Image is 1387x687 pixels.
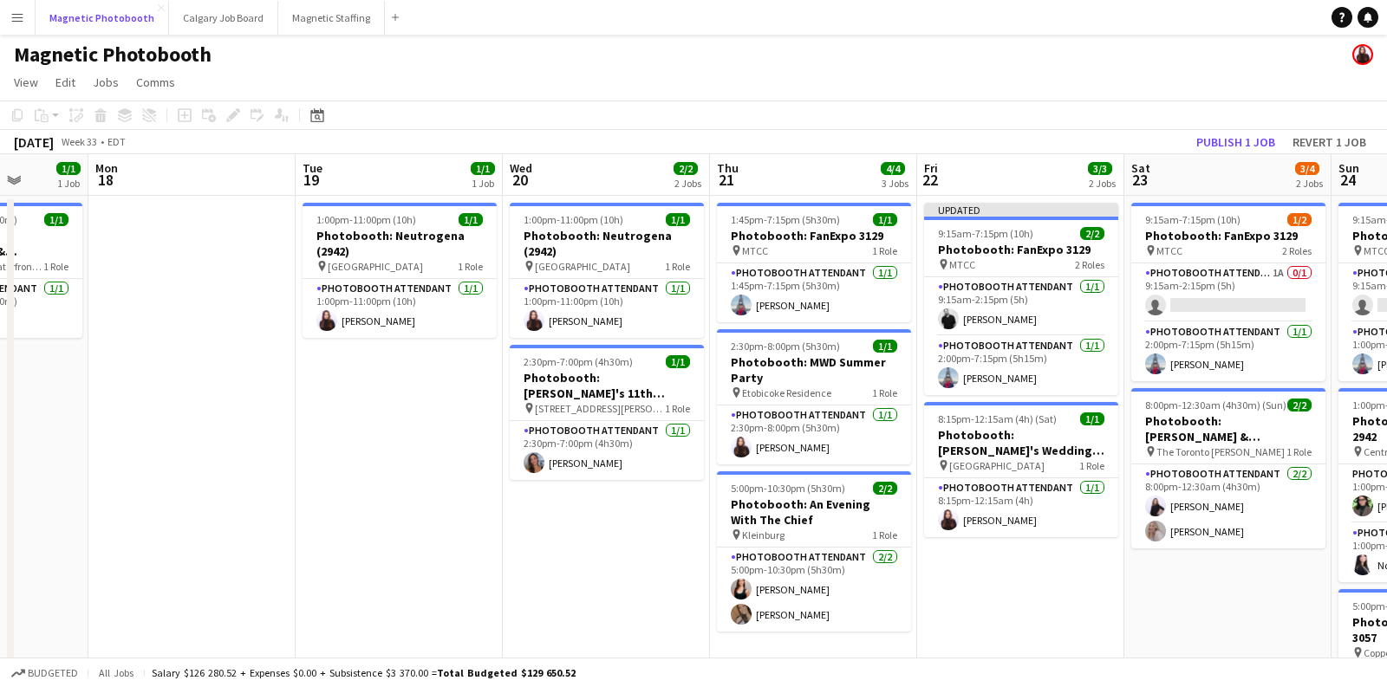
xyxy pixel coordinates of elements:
[510,370,704,401] h3: Photobooth: [PERSON_NAME]'s 11th Birthday (3104)
[924,203,1118,395] app-job-card: Updated9:15am-7:15pm (10h)2/2Photobooth: FanExpo 3129 MTCC2 RolesPhotobooth Attendant1/19:15am-2:...
[924,242,1118,257] h3: Photobooth: FanExpo 3129
[14,133,54,151] div: [DATE]
[57,135,101,148] span: Week 33
[1295,162,1319,175] span: 3/4
[14,42,212,68] h1: Magnetic Photobooth
[152,666,576,679] div: Salary $126 280.52 + Expenses $0.00 + Subsistence $3 370.00 =
[86,71,126,94] a: Jobs
[872,386,897,399] span: 1 Role
[717,405,911,464] app-card-role: Photobooth Attendant1/12:30pm-8:00pm (5h30m)[PERSON_NAME]
[924,203,1118,217] div: Updated
[43,260,68,273] span: 1 Role
[717,471,911,632] app-job-card: 5:00pm-10:30pm (5h30m)2/2Photobooth: An Evening With The Chief Kleinburg1 RolePhotobooth Attendan...
[881,162,905,175] span: 4/4
[1131,228,1325,243] h3: Photobooth: FanExpo 3129
[510,421,704,480] app-card-role: Photobooth Attendant1/12:30pm-7:00pm (4h30m)[PERSON_NAME]
[28,667,78,679] span: Budgeted
[717,203,911,322] div: 1:45pm-7:15pm (5h30m)1/1Photobooth: FanExpo 3129 MTCC1 RolePhotobooth Attendant1/11:45pm-7:15pm (...
[510,279,704,338] app-card-role: Photobooth Attendant1/11:00pm-11:00pm (10h)[PERSON_NAME]
[742,528,785,541] span: Kleinburg
[938,227,1033,240] span: 9:15am-7:15pm (10h)
[665,402,690,415] span: 1 Role
[472,177,494,190] div: 1 Job
[328,260,423,273] span: [GEOGRAPHIC_DATA]
[731,482,845,495] span: 5:00pm-10:30pm (5h30m)
[882,177,908,190] div: 3 Jobs
[674,162,698,175] span: 2/2
[1131,203,1325,381] app-job-card: 9:15am-7:15pm (10h)1/2Photobooth: FanExpo 3129 MTCC2 RolesPhotobooth Attendant1A0/19:15am-2:15pm ...
[872,244,897,257] span: 1 Role
[510,345,704,480] app-job-card: 2:30pm-7:00pm (4h30m)1/1Photobooth: [PERSON_NAME]'s 11th Birthday (3104) [STREET_ADDRESS][PERSON_...
[14,75,38,90] span: View
[316,213,416,226] span: 1:00pm-11:00pm (10h)
[169,1,278,35] button: Calgary Job Board
[1131,388,1325,548] app-job-card: 8:00pm-12:30am (4h30m) (Sun)2/2Photobooth: [PERSON_NAME] & [PERSON_NAME]'s Wedding 2955 The Toron...
[458,260,483,273] span: 1 Role
[303,228,497,259] h3: Photobooth: Neutrogena (2942)
[57,177,80,190] div: 1 Job
[437,666,576,679] span: Total Budgeted $129 650.52
[1131,160,1150,176] span: Sat
[93,75,119,90] span: Jobs
[717,354,911,386] h3: Photobooth: MWD Summer Party
[938,412,1057,425] span: 8:15pm-12:15am (4h) (Sat)
[459,213,483,226] span: 1/1
[666,213,690,226] span: 1/1
[1131,413,1325,444] h3: Photobooth: [PERSON_NAME] & [PERSON_NAME]'s Wedding 2955
[666,355,690,368] span: 1/1
[36,1,169,35] button: Magnetic Photobooth
[107,135,126,148] div: EDT
[303,203,497,338] div: 1:00pm-11:00pm (10h)1/1Photobooth: Neutrogena (2942) [GEOGRAPHIC_DATA]1 RolePhotobooth Attendant1...
[873,213,897,226] span: 1/1
[1075,258,1104,271] span: 2 Roles
[95,666,137,679] span: All jobs
[56,162,81,175] span: 1/1
[1286,445,1312,458] span: 1 Role
[1080,412,1104,425] span: 1/1
[1131,263,1325,322] app-card-role: Photobooth Attendant1A0/19:15am-2:15pm (5h)
[872,528,897,541] span: 1 Role
[921,170,938,190] span: 22
[742,244,768,257] span: MTCC
[924,427,1118,458] h3: Photobooth: [PERSON_NAME]'s Wedding 2686
[949,258,975,271] span: MTCC
[136,75,175,90] span: Comms
[731,213,840,226] span: 1:45pm-7:15pm (5h30m)
[55,75,75,90] span: Edit
[1156,445,1285,458] span: The Toronto [PERSON_NAME]
[717,548,911,632] app-card-role: Photobooth Attendant2/25:00pm-10:30pm (5h30m)[PERSON_NAME][PERSON_NAME]
[1282,244,1312,257] span: 2 Roles
[9,664,81,683] button: Budgeted
[535,402,665,415] span: [STREET_ADDRESS][PERSON_NAME]
[1145,213,1240,226] span: 9:15am-7:15pm (10h)
[949,459,1045,472] span: [GEOGRAPHIC_DATA]
[1089,177,1116,190] div: 2 Jobs
[924,336,1118,395] app-card-role: Photobooth Attendant1/12:00pm-7:15pm (5h15m)[PERSON_NAME]
[1286,131,1373,153] button: Revert 1 job
[717,329,911,464] app-job-card: 2:30pm-8:00pm (5h30m)1/1Photobooth: MWD Summer Party Etobicoke Residence1 RolePhotobooth Attendan...
[1287,213,1312,226] span: 1/2
[717,263,911,322] app-card-role: Photobooth Attendant1/11:45pm-7:15pm (5h30m)[PERSON_NAME]
[1131,464,1325,548] app-card-role: Photobooth Attendant2/28:00pm-12:30am (4h30m)[PERSON_NAME][PERSON_NAME]
[510,160,532,176] span: Wed
[924,402,1118,537] div: 8:15pm-12:15am (4h) (Sat)1/1Photobooth: [PERSON_NAME]'s Wedding 2686 [GEOGRAPHIC_DATA]1 RolePhoto...
[1338,160,1359,176] span: Sun
[924,478,1118,537] app-card-role: Photobooth Attendant1/18:15pm-12:15am (4h)[PERSON_NAME]
[1145,399,1286,412] span: 8:00pm-12:30am (4h30m) (Sun)
[1296,177,1323,190] div: 2 Jobs
[742,386,831,399] span: Etobicoke Residence
[95,160,118,176] span: Mon
[44,213,68,226] span: 1/1
[1079,459,1104,472] span: 1 Role
[1129,170,1150,190] span: 23
[1352,44,1373,65] app-user-avatar: Maria Lopes
[924,277,1118,336] app-card-role: Photobooth Attendant1/19:15am-2:15pm (5h)[PERSON_NAME]
[1131,322,1325,381] app-card-role: Photobooth Attendant1/12:00pm-7:15pm (5h15m)[PERSON_NAME]
[278,1,385,35] button: Magnetic Staffing
[873,482,897,495] span: 2/2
